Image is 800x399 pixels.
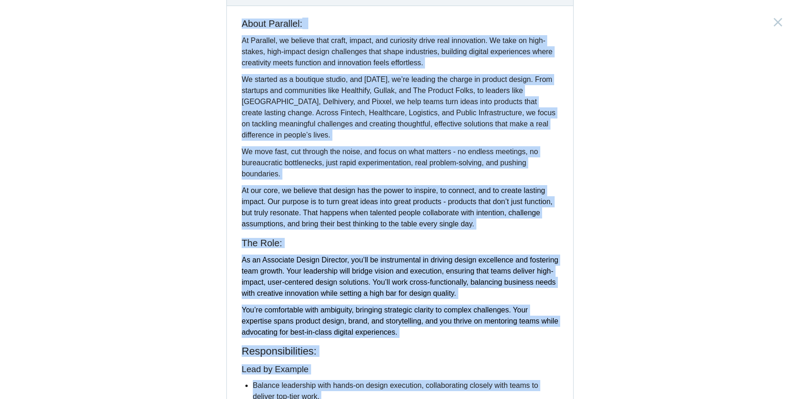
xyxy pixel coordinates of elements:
span: About Parallel: [242,19,302,29]
span: We move fast, cut through the noise, and focus on what matters - no endless meetings, no bureaucr... [242,148,538,178]
span: At our core, we believe that design has the power to inspire, to connect, and to create lasting i... [242,187,552,228]
span: The Role: [242,238,282,248]
span: At Parallel, we believe that craft, impact, and curiosity drive real innovation. We take on high-... [242,37,553,67]
span: We started as a boutique studio, and [DATE], we’re leading the charge in product design. From sta... [242,75,556,139]
span: As an Associate Design Director, you’ll be instrumental in driving design excellence and fosterin... [242,256,558,297]
span: Responsibilities: [242,345,317,357]
span: Lead by Example [242,364,309,374]
span: You’re comfortable with ambiguity, bringing strategic clarity to complex challenges. Your experti... [242,306,558,336]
